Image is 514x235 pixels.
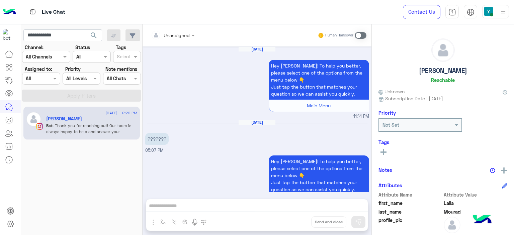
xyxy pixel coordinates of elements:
h5: [PERSON_NAME] [419,67,467,75]
img: Instagram [36,123,43,130]
button: Send and close [311,216,346,228]
img: profile [499,8,507,16]
h6: [DATE] [239,47,275,51]
a: Contact Us [403,5,440,19]
p: Live Chat [42,8,65,17]
button: search [86,29,102,44]
a: tab [445,5,459,19]
span: last_name [378,208,442,215]
span: Thank you for reaching out! Our team is always happy to help and answer your questions 🤍 [46,123,131,140]
span: Attribute Name [378,191,442,198]
h6: Notes [378,167,392,173]
button: Apply Filters [22,90,141,102]
img: notes [490,168,495,173]
h6: Tags [378,139,507,145]
p: 16/9/2025, 5:07 PM [145,133,169,145]
img: tab [467,8,475,16]
span: Mourad [444,208,508,215]
h6: Priority [378,110,396,116]
img: tab [28,8,37,16]
span: first_name [378,200,442,207]
label: Assigned to: [25,66,52,73]
small: Human Handover [325,33,353,38]
img: Logo [3,5,16,19]
span: profile_pic [378,217,442,232]
label: Tags [116,44,126,51]
img: defaultAdmin.png [432,39,454,62]
img: add [501,167,507,173]
span: Subscription Date : [DATE] [385,95,443,102]
label: Status [75,44,90,51]
span: Bot [46,123,53,128]
h6: [DATE] [239,120,275,125]
h6: Reachable [431,77,455,83]
h5: Laila Mourad [46,116,82,122]
span: Unknown [378,88,405,95]
img: 317874714732967 [3,29,15,41]
span: [DATE] - 2:20 PM [105,110,137,116]
img: userImage [484,7,493,16]
p: 15/9/2025, 11:14 PM [269,60,369,100]
label: Channel: [25,44,44,51]
span: Attribute Value [444,191,508,198]
img: hulul-logo.png [470,208,494,232]
h6: Attributes [378,182,402,188]
span: 05:07 PM [145,148,164,153]
img: defaultAdmin.png [26,112,41,127]
label: Note mentions [105,66,137,73]
span: 11:14 PM [353,113,369,120]
span: Laila [444,200,508,207]
div: Select [116,53,131,62]
span: Main Menu [307,103,331,108]
span: search [90,31,98,39]
img: defaultAdmin.png [444,217,460,233]
label: Priority [65,66,81,73]
img: tab [448,8,456,16]
p: 16/9/2025, 5:07 PM [269,155,369,195]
